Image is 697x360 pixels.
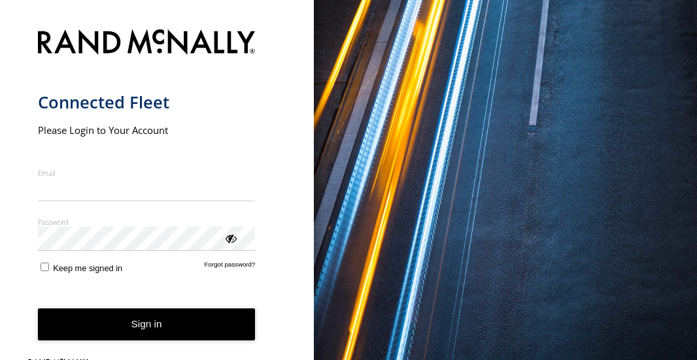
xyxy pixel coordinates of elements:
[38,91,256,113] h1: Connected Fleet
[224,231,237,244] div: ViewPassword
[38,217,256,227] label: Password
[38,168,256,178] label: Email
[38,27,256,60] img: Rand McNally
[53,263,122,273] span: Keep me signed in
[38,123,256,137] h2: Please Login to Your Account
[205,261,256,273] a: Forgot password?
[41,263,49,271] input: Keep me signed in
[38,308,256,340] button: Sign in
